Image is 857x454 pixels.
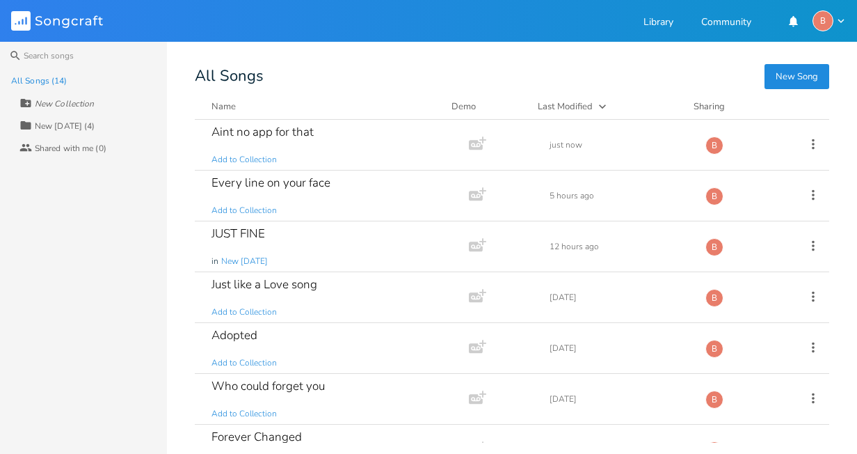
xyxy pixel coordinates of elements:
[550,293,689,302] div: [DATE]
[812,10,833,31] div: bjb3598
[35,144,106,152] div: Shared with me (0)
[538,100,677,113] button: Last Modified
[211,228,265,240] div: JUST FINE
[211,126,314,138] div: Aint no app for that
[211,408,277,420] span: Add to Collection
[211,329,257,341] div: Adopted
[812,10,846,31] button: B
[550,344,689,352] div: [DATE]
[211,431,302,443] div: Forever Changed
[211,256,218,267] span: in
[451,100,521,113] div: Demo
[221,256,268,267] span: New [DATE]
[694,100,777,113] div: Sharing
[550,141,689,149] div: just now
[538,100,593,113] div: Last Modified
[764,64,829,89] button: New Song
[550,191,689,200] div: 5 hours ago
[705,238,723,256] div: bjb3598
[550,242,689,251] div: 12 hours ago
[705,187,723,205] div: bjb3598
[211,357,277,369] span: Add to Collection
[35,122,95,130] div: New [DATE] (4)
[211,380,325,392] div: Who could forget you
[211,100,435,113] button: Name
[705,289,723,307] div: bjb3598
[211,100,236,113] div: Name
[211,306,277,318] span: Add to Collection
[705,340,723,358] div: bjb3598
[211,177,330,189] div: Every line on your face
[211,205,277,217] span: Add to Collection
[705,136,723,155] div: bjb3598
[705,391,723,409] div: bjb3598
[643,17,673,29] a: Library
[550,395,689,403] div: [DATE]
[195,70,829,83] div: All Songs
[211,279,317,290] div: Just like a Love song
[35,100,94,108] div: New Collection
[701,17,751,29] a: Community
[11,77,67,85] div: All Songs (14)
[211,154,277,166] span: Add to Collection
